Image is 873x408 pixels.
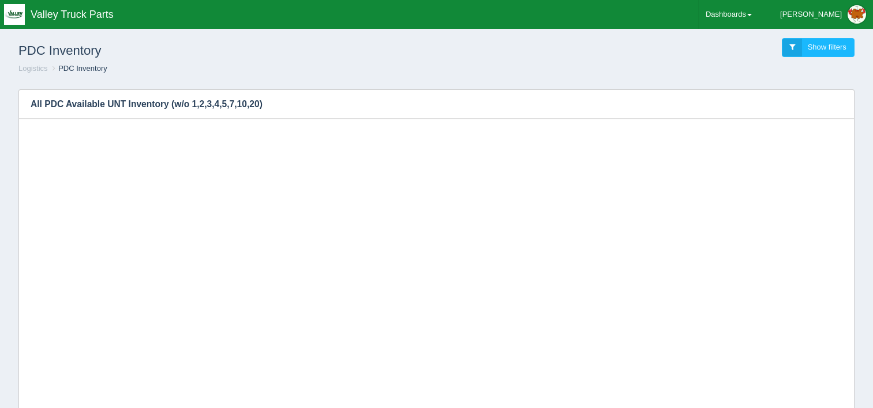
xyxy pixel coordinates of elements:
li: PDC Inventory [50,63,107,74]
a: Logistics [18,64,48,73]
span: Valley Truck Parts [31,9,114,20]
img: Profile Picture [848,5,866,24]
h1: PDC Inventory [18,38,437,63]
h3: All PDC Available UNT Inventory (w/o 1,2,3,4,5,7,10,20) [19,90,837,119]
div: [PERSON_NAME] [780,3,842,26]
span: Show filters [808,43,846,51]
img: q1blfpkbivjhsugxdrfq.png [4,4,25,25]
a: Show filters [782,38,855,57]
